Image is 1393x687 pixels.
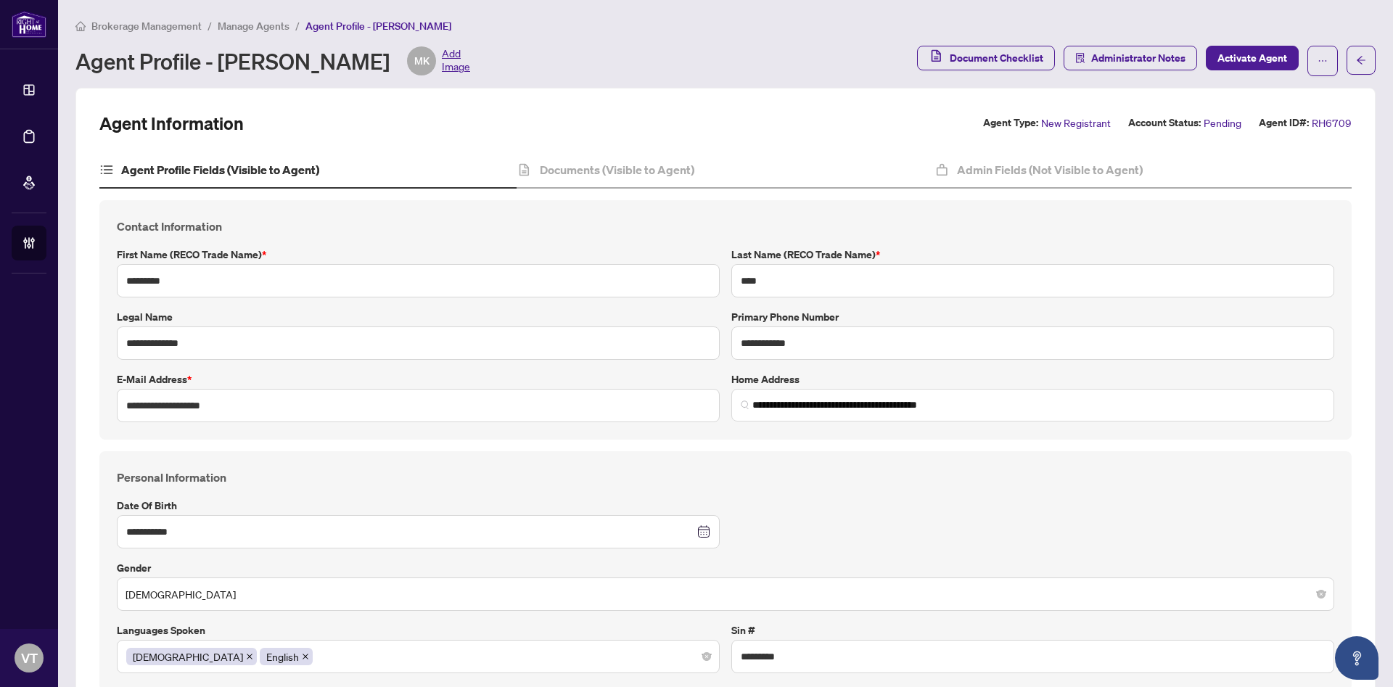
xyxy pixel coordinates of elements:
[12,11,46,38] img: logo
[983,115,1038,131] label: Agent Type:
[1091,46,1186,70] span: Administrator Notes
[133,649,243,665] span: [DEMOGRAPHIC_DATA]
[702,652,711,661] span: close-circle
[1128,115,1201,131] label: Account Status:
[414,53,430,69] span: MK
[1335,636,1378,680] button: Open asap
[126,648,257,665] span: Korean
[246,653,253,660] span: close
[266,649,299,665] span: English
[218,20,289,33] span: Manage Agents
[117,371,720,387] label: E-mail Address
[731,309,1334,325] label: Primary Phone Number
[117,218,1334,235] h4: Contact Information
[117,469,1334,486] h4: Personal Information
[950,46,1043,70] span: Document Checklist
[1064,46,1197,70] button: Administrator Notes
[302,653,309,660] span: close
[731,622,1334,638] label: Sin #
[731,247,1334,263] label: Last Name (RECO Trade Name)
[917,46,1055,70] button: Document Checklist
[1075,53,1085,63] span: solution
[957,161,1143,178] h4: Admin Fields (Not Visible to Agent)
[1217,46,1287,70] span: Activate Agent
[741,400,749,409] img: search_icon
[1356,55,1366,65] span: arrow-left
[1312,115,1352,131] span: RH6709
[117,560,1334,576] label: Gender
[117,247,720,263] label: First Name (RECO Trade Name)
[99,112,244,135] h2: Agent Information
[121,161,319,178] h4: Agent Profile Fields (Visible to Agent)
[1206,46,1299,70] button: Activate Agent
[75,46,470,75] div: Agent Profile - [PERSON_NAME]
[207,17,212,34] li: /
[91,20,202,33] span: Brokerage Management
[1204,115,1241,131] span: Pending
[305,20,451,33] span: Agent Profile - [PERSON_NAME]
[126,580,1326,608] span: Female
[117,498,720,514] label: Date of Birth
[117,622,720,638] label: Languages spoken
[1259,115,1309,131] label: Agent ID#:
[1041,115,1111,131] span: New Registrant
[295,17,300,34] li: /
[21,648,38,668] span: VT
[117,309,720,325] label: Legal Name
[260,648,313,665] span: English
[75,21,86,31] span: home
[540,161,694,178] h4: Documents (Visible to Agent)
[1318,56,1328,66] span: ellipsis
[442,46,470,75] span: Add Image
[1317,590,1326,598] span: close-circle
[731,371,1334,387] label: Home Address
